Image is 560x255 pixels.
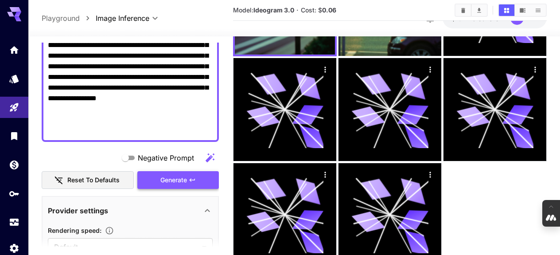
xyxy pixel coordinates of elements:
div: Library [9,128,19,139]
button: Download All [471,4,487,16]
div: Actions [529,63,542,76]
div: Clear AllDownload All [455,4,488,17]
div: Wallet [9,159,19,170]
div: Actions [319,168,332,181]
div: Actions [424,63,437,76]
span: $19.41 [451,15,472,22]
div: Show media in grid viewShow media in video viewShow media in list view [498,4,547,17]
span: Cost: $ [301,6,336,14]
div: Models [9,71,19,82]
div: Playground [9,102,19,113]
span: Image Inference [96,13,149,24]
span: Rendering speed : [48,227,101,234]
button: Show media in grid view [499,4,514,16]
nav: breadcrumb [42,13,96,24]
div: Home [9,42,19,53]
a: Playground [42,13,80,24]
span: Negative Prompt [138,153,194,163]
div: Actions [424,168,437,181]
p: · [296,5,299,16]
button: Show media in video view [515,4,530,16]
b: 0.06 [322,6,336,14]
button: Generate [137,171,219,189]
button: Clear All [455,4,471,16]
span: Model: [233,6,294,14]
div: API Keys [9,188,19,199]
button: Reset to defaults [42,171,134,189]
p: Provider settings [48,205,108,216]
div: Usage [9,217,19,228]
b: Ideogram 3.0 [253,6,294,14]
div: Settings [9,240,19,251]
span: credits left [472,15,503,22]
span: Generate [160,175,187,186]
div: Provider settings [48,200,213,221]
button: Show media in list view [530,4,546,16]
div: Actions [319,63,332,76]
